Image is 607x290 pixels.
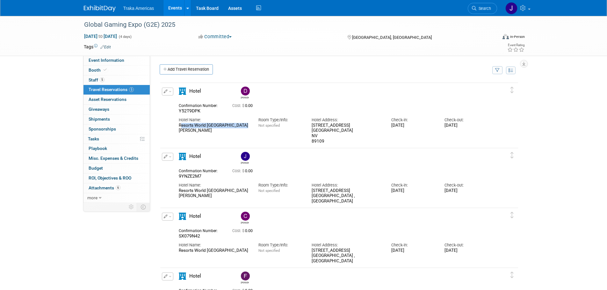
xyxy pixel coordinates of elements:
[444,188,488,194] div: [DATE]
[179,182,249,188] div: Hotel Name:
[239,87,250,99] div: Dominic Perry
[179,188,249,199] div: Resorts World [GEOGRAPHIC_DATA] [PERSON_NAME]
[444,242,488,248] div: Check-out:
[87,195,98,200] span: more
[444,123,488,128] div: [DATE]
[160,64,213,74] a: Add Travel Reservation
[179,233,200,238] span: SX079N42
[510,87,514,93] i: Click and drag to move item
[83,105,150,114] a: Giveaways
[129,87,134,92] span: 5
[241,152,250,161] img: Jamie Saenz
[123,6,154,11] span: Traka Americas
[258,248,280,253] span: Not specified
[126,203,137,211] td: Personalize Event Tab Strip
[241,212,250,221] img: Chris Obarski
[83,134,150,144] a: Tasks
[391,123,435,128] div: [DATE]
[83,115,150,124] a: Shipments
[241,280,249,284] div: Frank Rojas
[89,126,116,131] span: Sponsorships
[179,117,249,123] div: Hotel Name:
[82,19,488,31] div: Global Gaming Expo (G2E) 2025
[89,156,138,161] span: Misc. Expenses & Credits
[100,45,111,49] a: Edit
[179,173,201,179] span: 9YNZE2M7
[444,182,488,188] div: Check-out:
[83,193,150,203] a: more
[89,97,126,102] span: Asset Reservations
[502,34,509,39] img: Format-Inperson.png
[84,5,116,12] img: ExhibitDay
[89,175,131,180] span: ROI, Objectives & ROO
[459,33,525,43] div: Event Format
[444,248,488,253] div: [DATE]
[239,152,250,164] div: Jamie Saenz
[391,117,435,123] div: Check-in:
[83,85,150,95] a: Travel Reservations5
[189,213,201,219] span: Hotel
[312,182,382,188] div: Hotel Address:
[118,35,132,39] span: (4 days)
[239,212,250,224] div: Chris Obarski
[179,242,249,248] div: Hotel Name:
[232,103,255,108] span: 0.00
[137,203,150,211] td: Toggle Event Tabs
[510,34,525,39] div: In-Person
[88,136,99,141] span: Tasks
[179,108,200,113] span: Y52T9DPK
[239,272,250,284] div: Frank Rojas
[258,117,302,123] div: Room Type/Info:
[89,87,134,92] span: Travel Reservations
[89,146,107,151] span: Playbook
[391,242,435,248] div: Check-in:
[83,75,150,85] a: Staff5
[89,77,105,82] span: Staff
[89,117,110,122] span: Shipments
[505,2,517,14] img: Jamie Saenz
[444,117,488,123] div: Check-out:
[312,188,382,204] div: [STREET_ADDRESS] [GEOGRAPHIC_DATA] , [GEOGRAPHIC_DATA]
[83,173,150,183] a: ROI, Objectives & ROO
[98,34,104,39] span: to
[83,56,150,65] a: Event Information
[241,87,250,95] img: Dominic Perry
[179,272,186,280] i: Hotel
[179,167,223,173] div: Confirmation Number:
[232,229,245,233] span: Cost: $
[104,68,107,72] i: Booth reservation complete
[510,212,514,218] i: Click and drag to move item
[83,124,150,134] a: Sponsorships
[179,213,186,220] i: Hotel
[241,161,249,164] div: Jamie Saenz
[84,33,117,39] span: [DATE] [DATE]
[510,272,514,278] i: Click and drag to move item
[89,166,103,171] span: Budget
[468,3,497,14] a: Search
[241,272,250,280] img: Frank Rojas
[84,44,111,50] td: Tags
[507,44,524,47] div: Event Rating
[89,58,124,63] span: Event Information
[83,95,150,104] a: Asset Reservations
[179,153,186,160] i: Hotel
[116,185,120,190] span: 6
[89,185,120,190] span: Attachments
[83,66,150,75] a: Booth
[179,88,186,95] i: Hotel
[510,152,514,159] i: Click and drag to move item
[100,77,105,82] span: 5
[312,242,382,248] div: Hotel Address:
[312,248,382,264] div: [STREET_ADDRESS] [GEOGRAPHIC_DATA] , [GEOGRAPHIC_DATA]
[89,67,108,73] span: Booth
[258,123,280,128] span: Not specified
[312,123,382,144] div: [STREET_ADDRESS] [GEOGRAPHIC_DATA] NV 89109
[232,103,245,108] span: Cost: $
[189,273,201,279] span: Hotel
[83,144,150,153] a: Playbook
[241,221,249,224] div: Chris Obarski
[232,229,255,233] span: 0.00
[391,248,435,253] div: [DATE]
[179,123,249,134] div: Resorts World [GEOGRAPHIC_DATA] [PERSON_NAME]
[179,102,223,108] div: Confirmation Number:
